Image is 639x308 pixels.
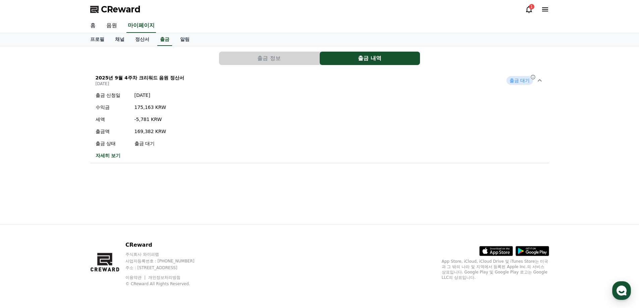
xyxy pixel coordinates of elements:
[219,52,319,65] button: 출금 정보
[101,19,122,33] a: 음원
[529,4,534,9] div: 1
[135,104,166,111] p: 175,163 KRW
[125,258,207,264] p: 사업자등록번호 : [PHONE_NUMBER]
[442,259,549,280] p: App Store, iCloud, iCloud Drive 및 iTunes Store는 미국과 그 밖의 나라 및 지역에서 등록된 Apple Inc.의 서비스 상표입니다. Goo...
[110,33,130,46] a: 채널
[157,33,172,46] a: 출금
[135,92,166,99] p: [DATE]
[90,4,141,15] a: CReward
[525,5,533,13] a: 1
[219,52,320,65] a: 출금 정보
[125,265,207,270] p: 주소 : [STREET_ADDRESS]
[90,70,549,163] button: 2025년 9월 4주차 크리워드 음원 정산서 [DATE] 출금 대기 출금 신청일 [DATE] 수익금 175,163 KRW 세액 -5,781 KRW 출금액 169,382 KRW...
[148,275,180,280] a: 개인정보처리방침
[96,116,129,123] p: 세액
[96,140,129,147] p: 출금 상태
[125,281,207,287] p: © CReward All Rights Reserved.
[96,74,184,81] p: 2025년 9월 4주차 크리워드 음원 정산서
[96,81,184,86] p: [DATE]
[507,76,533,85] span: 출금 대기
[130,33,155,46] a: 정산서
[61,223,69,228] span: 대화
[135,128,166,135] p: 169,382 KRW
[135,140,166,147] p: 출금 대기
[126,19,156,33] a: 마이페이지
[96,152,166,159] a: 자세히 보기
[320,52,420,65] button: 출금 내역
[2,212,44,229] a: 홈
[104,223,112,228] span: 설정
[96,92,129,99] p: 출금 신청일
[135,116,166,123] p: -5,781 KRW
[85,19,101,33] a: 홈
[44,212,87,229] a: 대화
[87,212,129,229] a: 설정
[125,241,207,249] p: CReward
[96,104,129,111] p: 수익금
[101,4,141,15] span: CReward
[21,223,25,228] span: 홈
[85,33,110,46] a: 프로필
[175,33,195,46] a: 알림
[125,275,147,280] a: 이용약관
[96,128,129,135] p: 출금액
[125,252,207,257] p: 주식회사 와이피랩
